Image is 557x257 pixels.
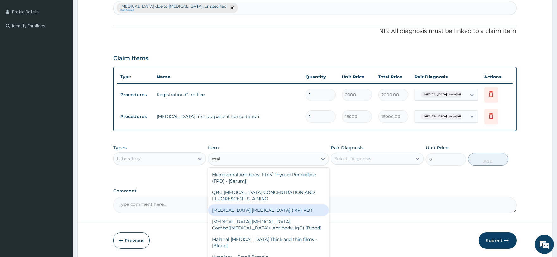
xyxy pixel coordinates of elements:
[117,111,153,122] td: Procedures
[412,71,481,83] th: Pair Diagnosis
[481,71,513,83] th: Actions
[117,71,153,83] th: Type
[421,113,491,120] span: [MEDICAL_DATA] due to [MEDICAL_DATA] falc...
[117,89,153,101] td: Procedures
[120,4,226,9] p: [MEDICAL_DATA] due to [MEDICAL_DATA], unspecified
[331,145,363,151] label: Pair Diagnosis
[208,187,329,204] div: QBC [MEDICAL_DATA] CONCENTRATION AND FLUORESCENT STAINING
[426,145,449,151] label: Unit Price
[208,145,219,151] label: Item
[334,155,371,162] div: Select Diagnosis
[104,3,119,18] div: Minimize live chat window
[12,32,26,47] img: d_794563401_company_1708531726252_794563401
[33,35,106,44] div: Chat with us now
[3,173,121,195] textarea: Type your message and hit 'Enter'
[375,71,412,83] th: Total Price
[208,204,329,216] div: [MEDICAL_DATA] [MEDICAL_DATA] (MP) RDT
[468,153,508,166] button: Add
[208,169,329,187] div: Microsomal Antibody Titre/ Thyroid Peroxidase (TPO) - [Serum]
[113,27,516,35] p: NB: All diagnosis must be linked to a claim item
[37,80,87,144] span: We're online!
[421,91,491,98] span: [MEDICAL_DATA] due to [MEDICAL_DATA] falc...
[113,145,127,151] label: Types
[229,5,235,11] span: remove selection option
[113,55,148,62] h3: Claim Items
[302,71,339,83] th: Quantity
[120,9,226,12] small: Confirmed
[117,155,141,162] div: Laboratory
[153,71,302,83] th: Name
[208,234,329,251] div: Malarial [MEDICAL_DATA] Thick and thin films - [Blood]
[153,110,302,123] td: [MEDICAL_DATA] first outpatient consultation
[339,71,375,83] th: Unit Price
[208,216,329,234] div: [MEDICAL_DATA] [MEDICAL_DATA] Combo([MEDICAL_DATA]+ Antibody, IgG) [Blood]
[153,88,302,101] td: Registration Card Fee
[113,232,150,249] button: Previous
[479,232,517,249] button: Submit
[113,188,516,194] label: Comment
